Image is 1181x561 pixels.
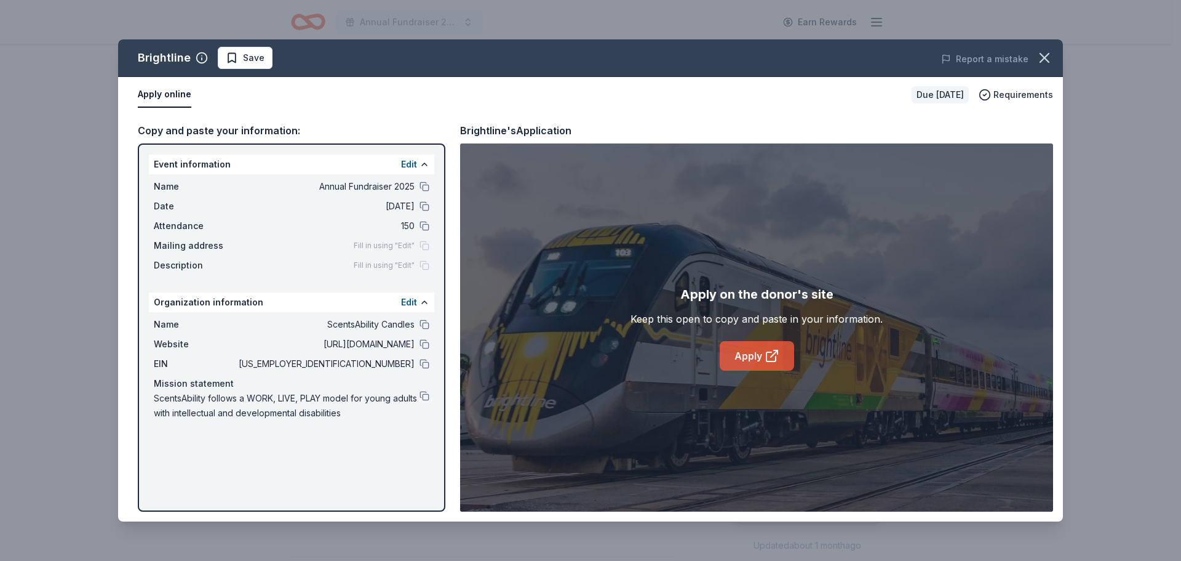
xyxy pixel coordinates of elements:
button: Edit [401,157,417,172]
span: Mailing address [154,238,236,253]
div: Apply on the donor's site [680,285,833,304]
span: Annual Fundraiser 2025 [236,179,415,194]
button: Save [218,47,272,69]
span: Name [154,317,236,332]
span: Fill in using "Edit" [354,260,415,270]
span: 150 [236,219,415,233]
div: Organization information [149,293,434,312]
div: Due [DATE] [912,86,969,103]
span: ScentsAbility follows a WORK, LIVE, PLAY model for young adults with intellectual and development... [154,391,420,421]
span: EIN [154,357,236,371]
button: Apply online [138,82,191,108]
span: Attendance [154,219,236,233]
span: [US_EMPLOYER_IDENTIFICATION_NUMBER] [236,357,415,371]
span: [URL][DOMAIN_NAME] [236,337,415,352]
span: ScentsAbility Candles [236,317,415,332]
a: Apply [720,341,794,371]
div: Brightline's Application [460,123,571,139]
div: Keep this open to copy and paste in your information. [630,312,883,326]
span: [DATE] [236,199,415,214]
span: Save [243,50,264,65]
span: Website [154,337,236,352]
button: Edit [401,295,417,310]
div: Event information [149,155,434,174]
button: Requirements [979,87,1053,102]
span: Fill in using "Edit" [354,241,415,251]
div: Mission statement [154,376,429,391]
span: Name [154,179,236,194]
div: Brightline [138,48,191,68]
span: Description [154,258,236,273]
button: Report a mistake [941,52,1028,67]
span: Requirements [993,87,1053,102]
span: Date [154,199,236,214]
div: Copy and paste your information: [138,123,445,139]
